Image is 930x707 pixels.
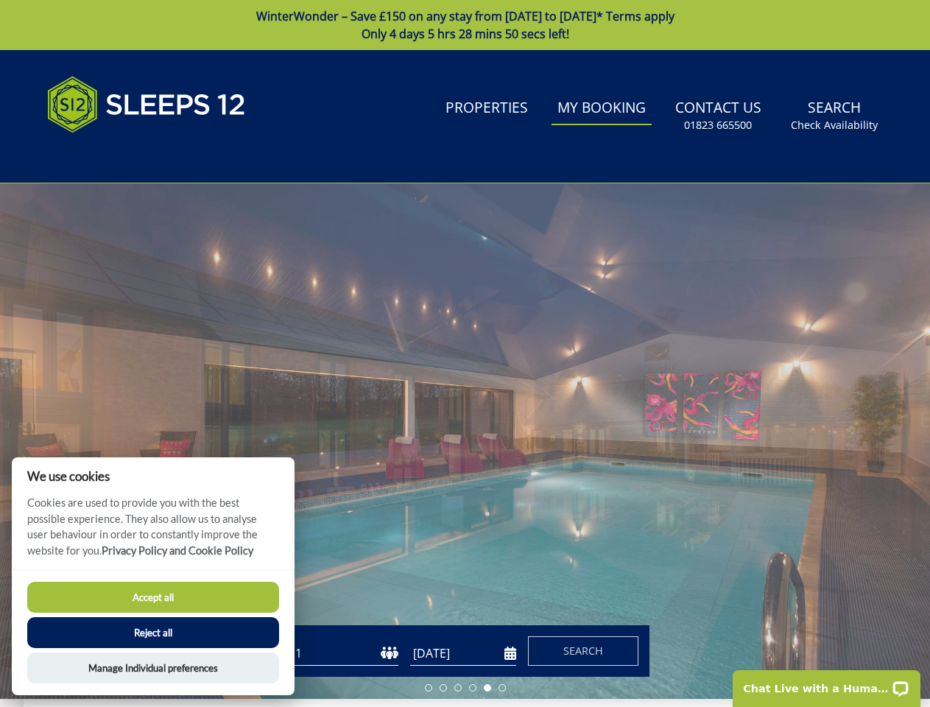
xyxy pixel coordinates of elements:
span: Search [563,644,603,658]
iframe: LiveChat chat widget [723,661,930,707]
span: Only 4 days 5 hrs 28 mins 50 secs left! [362,26,569,42]
img: Sleeps 12 [47,68,246,141]
a: Privacy Policy and Cookie Policy [102,544,253,557]
button: Accept all [27,582,279,613]
button: Manage Individual preferences [27,653,279,683]
small: Check Availability [791,118,878,133]
h2: We use cookies [12,469,295,483]
button: Search [528,636,638,666]
small: 01823 665500 [684,118,752,133]
p: Cookies are used to provide you with the best possible experience. They also allow us to analyse ... [12,495,295,569]
iframe: Customer reviews powered by Trustpilot [40,150,194,163]
a: My Booking [552,92,652,125]
a: Contact Us01823 665500 [669,92,767,140]
input: Arrival Date [410,641,516,666]
a: SearchCheck Availability [785,92,884,140]
button: Reject all [27,617,279,648]
a: Properties [440,92,534,125]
